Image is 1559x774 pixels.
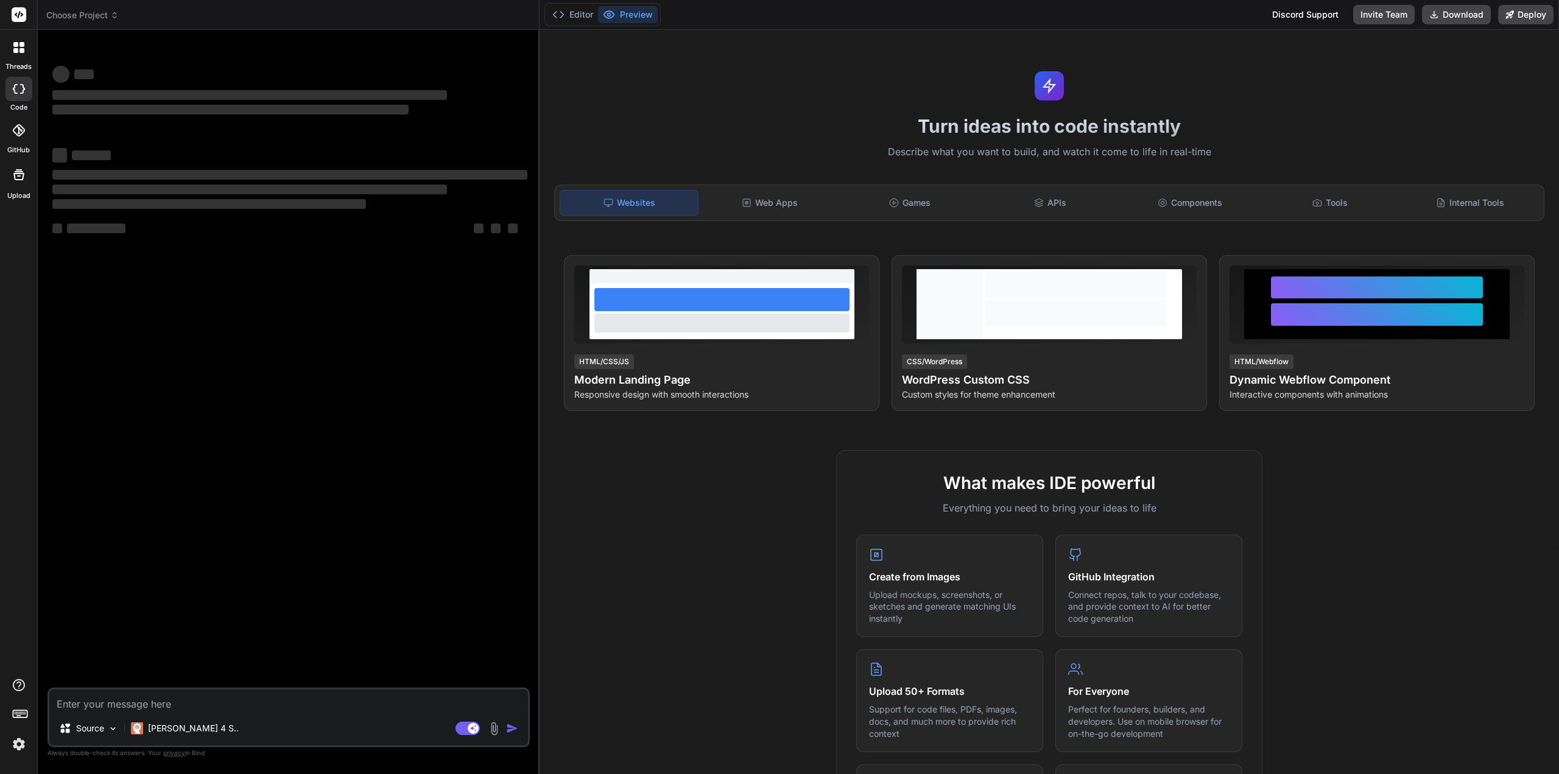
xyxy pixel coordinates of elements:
label: GitHub [7,145,30,155]
div: Tools [1261,190,1399,216]
span: ‌ [52,170,527,180]
h1: Turn ideas into code instantly [547,115,1552,137]
div: Websites [560,190,699,216]
p: Upload mockups, screenshots, or sketches and generate matching UIs instantly [869,589,1030,625]
span: ‌ [508,223,518,233]
h2: What makes IDE powerful [856,470,1242,496]
div: Discord Support [1265,5,1346,24]
label: threads [5,62,32,72]
p: Perfect for founders, builders, and developers. Use on mobile browser for on-the-go development [1068,703,1230,739]
span: ‌ [67,223,125,233]
div: CSS/WordPress [902,354,967,369]
label: code [10,102,27,113]
p: Always double-check its answers. Your in Bind [48,747,530,759]
button: Editor [547,6,598,23]
button: Preview [598,6,658,23]
h4: For Everyone [1068,684,1230,698]
span: ‌ [52,66,69,83]
div: HTML/Webflow [1230,354,1293,369]
div: Components [1121,190,1259,216]
h4: Modern Landing Page [574,371,869,389]
label: Upload [7,191,30,201]
button: Download [1422,5,1491,24]
div: Internal Tools [1401,190,1539,216]
p: Support for code files, PDFs, images, docs, and much more to provide rich context [869,703,1030,739]
span: ‌ [74,69,94,79]
div: APIs [981,190,1119,216]
span: ‌ [52,185,447,194]
span: ‌ [52,223,62,233]
p: [PERSON_NAME] 4 S.. [148,722,239,734]
button: Invite Team [1353,5,1415,24]
p: Custom styles for theme enhancement [902,389,1197,401]
span: ‌ [491,223,501,233]
h4: Upload 50+ Formats [869,684,1030,698]
h4: WordPress Custom CSS [902,371,1197,389]
span: ‌ [52,90,447,100]
span: ‌ [52,148,67,163]
img: Pick Models [108,723,118,734]
img: Claude 4 Sonnet [131,722,143,734]
p: Describe what you want to build, and watch it come to life in real-time [547,144,1552,160]
span: privacy [163,749,185,756]
span: ‌ [52,105,409,114]
p: Interactive components with animations [1230,389,1524,401]
img: settings [9,734,29,755]
p: Everything you need to bring your ideas to life [856,501,1242,515]
p: Connect repos, talk to your codebase, and provide context to AI for better code generation [1068,589,1230,625]
p: Responsive design with smooth interactions [574,389,869,401]
h4: GitHub Integration [1068,569,1230,584]
span: ‌ [52,199,366,209]
h4: Create from Images [869,569,1030,584]
img: icon [506,722,518,734]
span: ‌ [474,223,484,233]
div: HTML/CSS/JS [574,354,634,369]
button: Deploy [1498,5,1554,24]
span: Choose Project [46,9,119,21]
div: Web Apps [701,190,839,216]
div: Games [841,190,979,216]
img: attachment [487,722,501,736]
p: Source [76,722,104,734]
span: ‌ [72,150,111,160]
h4: Dynamic Webflow Component [1230,371,1524,389]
